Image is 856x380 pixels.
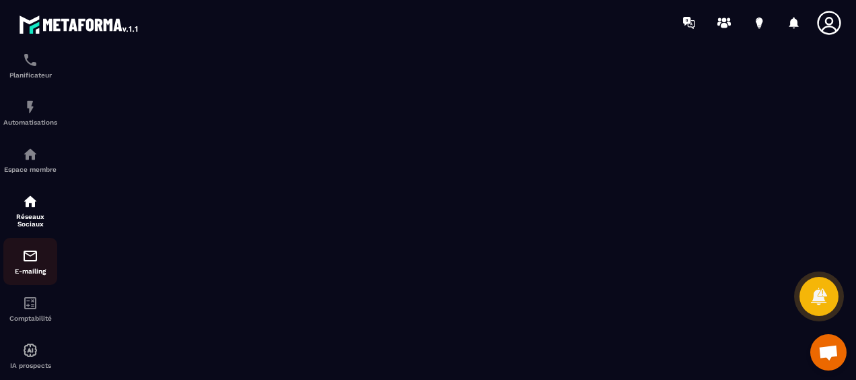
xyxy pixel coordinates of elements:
[22,99,38,115] img: automations
[3,238,57,285] a: emailemailE-mailing
[22,342,38,358] img: automations
[3,213,57,228] p: Réseaux Sociaux
[3,119,57,126] p: Automatisations
[3,315,57,322] p: Comptabilité
[3,166,57,173] p: Espace membre
[22,193,38,210] img: social-network
[22,248,38,264] img: email
[3,71,57,79] p: Planificateur
[810,334,847,371] a: Ouvrir le chat
[22,146,38,162] img: automations
[22,52,38,68] img: scheduler
[3,267,57,275] p: E-mailing
[3,89,57,136] a: automationsautomationsAutomatisations
[3,362,57,369] p: IA prospects
[3,183,57,238] a: social-networksocial-networkRéseaux Sociaux
[19,12,140,36] img: logo
[3,285,57,332] a: accountantaccountantComptabilité
[3,136,57,183] a: automationsautomationsEspace membre
[3,42,57,89] a: schedulerschedulerPlanificateur
[22,295,38,311] img: accountant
